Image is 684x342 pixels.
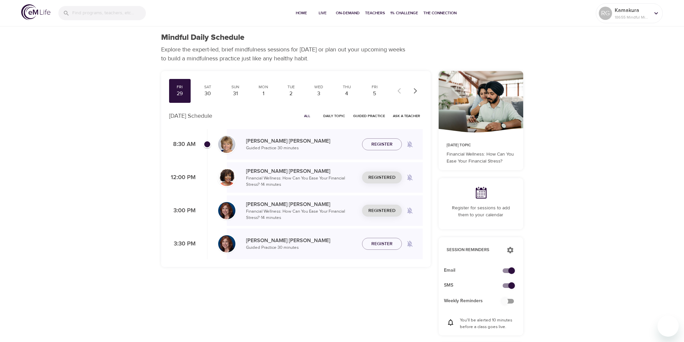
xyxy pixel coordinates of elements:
p: [PERSON_NAME] [PERSON_NAME] [246,200,357,208]
p: [DATE] Topic [447,142,515,148]
span: Remind me when a class goes live every Friday at 3:00 PM [402,203,418,219]
span: Ask a Teacher [393,113,420,119]
span: SMS [444,282,507,289]
span: Remind me when a class goes live every Friday at 12:00 PM [402,170,418,185]
span: 1% Challenge [390,10,418,17]
p: Financial Wellness: How Can You Ease Your Financial Stress? [447,151,515,165]
iframe: Button to launch messaging window [657,315,679,337]
p: Guided Practice · 30 minutes [246,244,357,251]
p: 12:00 PM [169,173,196,182]
span: Registered [368,173,396,182]
div: 31 [227,90,244,98]
div: Wed [311,84,327,90]
img: Janet_Jackson-min.jpg [218,169,235,186]
div: 1 [255,90,272,98]
p: [PERSON_NAME] [PERSON_NAME] [246,167,357,175]
p: [PERSON_NAME] [PERSON_NAME] [246,237,357,244]
span: Remind me when a class goes live every Friday at 8:30 AM [402,136,418,152]
p: You'll be alerted 10 minutes before a class goes live. [460,317,515,330]
span: Home [293,10,309,17]
button: All [297,111,318,121]
p: 3:30 PM [169,239,196,248]
p: Register for sessions to add them to your calendar [447,205,515,219]
button: Register [362,138,402,151]
span: Register [371,140,393,149]
div: 3 [311,90,327,98]
div: Fri [366,84,383,90]
input: Find programs, teachers, etc... [72,6,146,20]
img: Elaine_Smookler-min.jpg [218,202,235,219]
p: 8:30 AM [169,140,196,149]
span: Registered [368,207,396,215]
div: Sat [199,84,216,90]
span: Daily Topic [323,113,345,119]
p: [DATE] Schedule [169,111,212,120]
img: Elaine_Smookler-min.jpg [218,235,235,252]
p: Guided Practice · 30 minutes [246,145,357,152]
button: Guided Practice [350,111,388,121]
p: 18655 Mindful Minutes [615,14,650,20]
div: 2 [283,90,299,98]
button: Registered [362,171,402,184]
span: Teachers [365,10,385,17]
div: Thu [339,84,355,90]
div: Tue [283,84,299,90]
div: 30 [199,90,216,98]
button: Ask a Teacher [390,111,423,121]
button: Daily Topic [321,111,348,121]
p: Session Reminders [447,247,500,253]
p: Financial Wellness: How Can You Ease Your Financial Stress? · 14 minutes [246,175,357,188]
button: Registered [362,205,402,217]
span: Remind me when a class goes live every Friday at 3:30 PM [402,236,418,252]
span: Email [444,267,507,274]
img: Lisa_Wickham-min.jpg [218,136,235,153]
span: Live [315,10,331,17]
p: 3:00 PM [169,206,196,215]
div: 5 [366,90,383,98]
span: Register [371,240,393,248]
span: Guided Practice [353,113,385,119]
div: Fri [172,84,188,90]
div: RG [599,7,612,20]
div: Sun [227,84,244,90]
div: 4 [339,90,355,98]
span: The Connection [423,10,457,17]
span: Weekly Reminders [444,298,507,305]
img: logo [21,4,50,20]
div: Mon [255,84,272,90]
p: Kamakura [615,6,650,14]
p: [PERSON_NAME] [PERSON_NAME] [246,137,357,145]
span: All [299,113,315,119]
span: On-Demand [336,10,360,17]
div: 29 [172,90,188,98]
p: Financial Wellness: How Can You Ease Your Financial Stress? · 14 minutes [246,208,357,221]
h1: Mindful Daily Schedule [161,33,244,42]
button: Register [362,238,402,250]
p: Explore the expert-led, brief mindfulness sessions for [DATE] or plan out your upcoming weeks to ... [161,45,410,63]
